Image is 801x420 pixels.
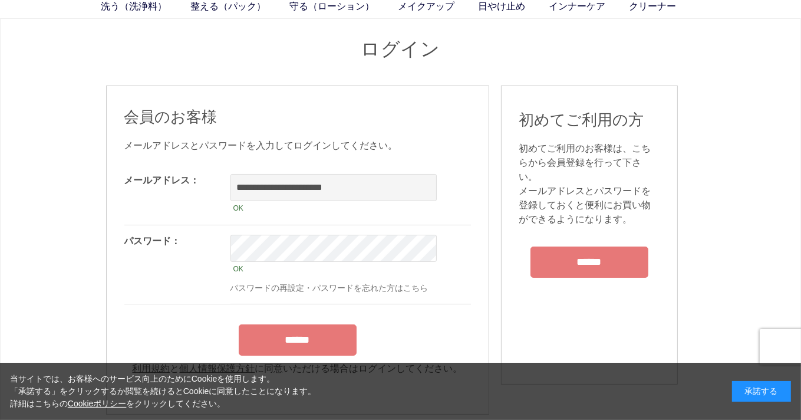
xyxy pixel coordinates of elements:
[519,111,644,129] span: 初めてご利用の方
[124,362,471,376] div: と に同意いただける場合はログインしてください。
[124,236,181,246] label: パスワード：
[230,262,437,276] div: OK
[519,142,660,227] div: 初めてご利用のお客様は、こちらから会員登録を行って下さい。 メールアドレスとパスワードを登録しておくと便利にお買い物ができるようになります。
[10,373,317,410] div: 当サイトでは、お客様へのサービス向上のためにCookieを使用します。 「承諾する」をクリックするか閲覧を続けるとCookieに同意したことになります。 詳細はこちらの をクリックしてください。
[124,108,217,126] span: 会員のお客様
[124,175,200,185] label: メールアドレス：
[230,201,437,215] div: OK
[68,399,127,408] a: Cookieポリシー
[106,37,695,62] h1: ログイン
[732,381,791,402] div: 承諾する
[230,283,428,293] a: パスワードの再設定・パスワードを忘れた方はこちら
[124,139,471,153] div: メールアドレスとパスワードを入力してログインしてください。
